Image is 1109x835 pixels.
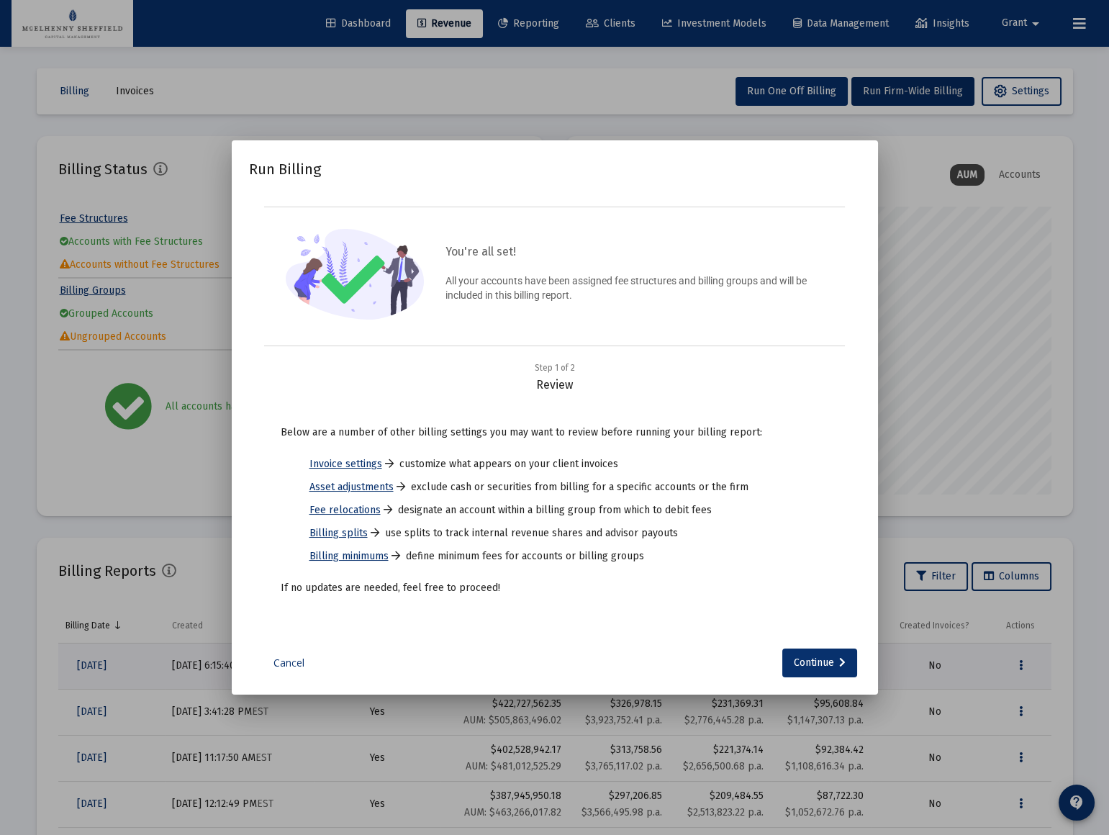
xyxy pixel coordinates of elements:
[309,480,394,495] a: Asset adjustments
[794,649,846,677] div: Continue
[281,581,829,595] p: If no updates are needed, feel free to proceed!
[445,242,823,262] h3: You're all set!
[309,526,368,541] a: Billing splits
[309,457,382,471] a: Invoice settings
[253,656,325,670] a: Cancel
[249,158,321,181] h2: Run Billing
[782,649,857,677] button: Continue
[266,361,843,392] div: Review
[309,549,800,564] li: define minimum fees for accounts or billing groups
[309,457,800,471] li: customize what appears on your client invoices
[309,503,381,518] a: Fee relocations
[309,503,800,518] li: designate an account within a billing group from which to debit fees
[286,229,425,320] img: confirmation
[309,526,800,541] li: use splits to track internal revenue shares and advisor payouts
[535,361,575,375] div: Step 1 of 2
[309,480,800,495] li: exclude cash or securities from billing for a specific accounts or the firm
[445,274,823,302] p: All your accounts have been assigned fee structures and billing groups and will be included in th...
[309,549,389,564] a: Billing minimums
[281,425,829,440] p: Below are a number of other billing settings you may want to review before running your billing r...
